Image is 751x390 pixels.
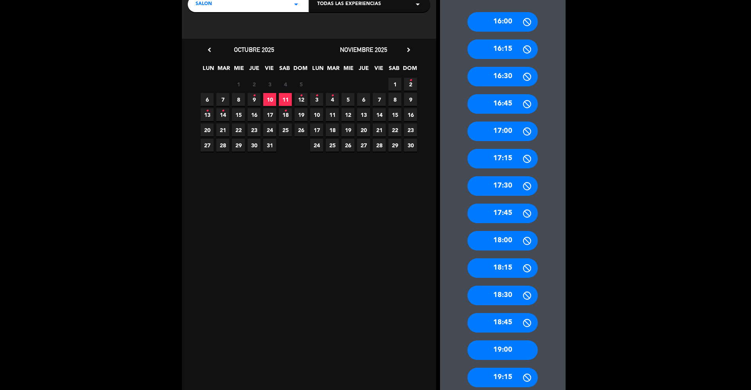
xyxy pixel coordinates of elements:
span: 18 [279,108,292,121]
span: DOM [403,64,416,77]
span: 3 [263,78,276,91]
i: • [300,89,302,102]
span: 7 [373,93,386,106]
span: 4 [279,78,292,91]
span: 4 [326,93,339,106]
span: JUE [357,64,370,77]
span: 24 [263,123,276,136]
span: noviembre 2025 [340,46,387,54]
span: 19 [341,123,354,136]
span: 30 [404,139,417,152]
span: 19 [295,108,307,121]
div: 18:15 [467,258,538,278]
span: 9 [404,93,417,106]
span: 7 [216,93,229,106]
span: 16 [404,108,417,121]
span: DOM [293,64,306,77]
span: 26 [341,139,354,152]
span: octubre 2025 [234,46,274,54]
span: 12 [341,108,354,121]
span: 20 [357,123,370,136]
span: 15 [232,108,245,121]
span: 11 [279,93,292,106]
span: SAB [278,64,291,77]
span: 1 [232,78,245,91]
div: 17:30 [467,176,538,196]
div: 18:00 [467,231,538,250]
span: 28 [216,139,229,152]
span: 16 [248,108,261,121]
span: 27 [357,139,370,152]
span: 3 [310,93,323,106]
span: 18 [326,123,339,136]
span: MAR [327,64,340,77]
span: 14 [216,108,229,121]
i: chevron_left [205,46,214,54]
div: 17:00 [467,122,538,141]
span: 22 [388,123,401,136]
span: 25 [279,123,292,136]
div: 16:30 [467,67,538,86]
i: chevron_right [404,46,413,54]
span: LUN [202,64,215,77]
span: 10 [263,93,276,106]
div: 19:15 [467,368,538,387]
i: • [409,74,412,87]
span: 23 [404,123,417,136]
span: 1 [388,78,401,91]
span: SAB [388,64,401,77]
span: 23 [248,123,261,136]
span: VIE [263,64,276,77]
span: 12 [295,93,307,106]
i: • [221,105,224,117]
div: 18:30 [467,286,538,305]
span: 21 [216,123,229,136]
span: 28 [373,139,386,152]
span: 9 [248,93,261,106]
div: 16:45 [467,94,538,114]
span: VIE [372,64,385,77]
div: 17:15 [467,149,538,168]
i: • [206,105,208,117]
span: 8 [388,93,401,106]
span: LUN [311,64,324,77]
span: 8 [232,93,245,106]
span: 31 [263,139,276,152]
span: 13 [201,108,214,121]
span: 2 [404,78,417,91]
span: 17 [310,123,323,136]
span: Todas las experiencias [317,0,381,8]
span: MIE [232,64,245,77]
span: 10 [310,108,323,121]
span: 29 [232,139,245,152]
div: 19:00 [467,340,538,360]
i: • [253,89,255,102]
span: JUE [248,64,261,77]
div: 16:00 [467,12,538,32]
span: 29 [388,139,401,152]
span: 5 [341,93,354,106]
span: 11 [326,108,339,121]
span: 30 [248,139,261,152]
span: SALON [196,0,212,8]
i: • [315,89,318,102]
span: 21 [373,123,386,136]
span: 2 [248,78,261,91]
span: 25 [326,139,339,152]
span: 20 [201,123,214,136]
div: 16:15 [467,39,538,59]
span: 15 [388,108,401,121]
span: MIE [342,64,355,77]
span: 17 [263,108,276,121]
span: 6 [357,93,370,106]
i: • [331,89,334,102]
span: 24 [310,139,323,152]
span: MAR [217,64,230,77]
i: • [284,105,287,117]
span: 13 [357,108,370,121]
span: 26 [295,123,307,136]
div: 18:45 [467,313,538,333]
span: 6 [201,93,214,106]
span: 27 [201,139,214,152]
div: 17:45 [467,204,538,223]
